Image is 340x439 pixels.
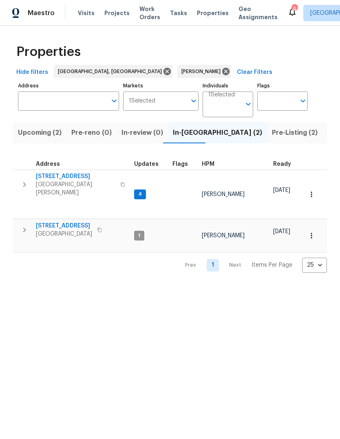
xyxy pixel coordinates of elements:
[202,233,245,238] span: [PERSON_NAME]
[18,83,119,88] label: Address
[135,232,144,239] span: 1
[302,254,327,276] div: 25
[13,65,51,80] button: Hide filters
[104,9,130,17] span: Projects
[297,95,309,107] button: Open
[252,261,292,269] p: Items Per Page
[202,161,214,167] span: HPM
[243,98,254,110] button: Open
[108,95,120,107] button: Open
[273,161,291,167] span: Ready
[139,5,160,21] span: Work Orders
[36,222,92,230] span: [STREET_ADDRESS]
[170,10,187,16] span: Tasks
[257,83,308,88] label: Flags
[36,161,60,167] span: Address
[203,83,253,88] label: Individuals
[36,172,115,181] span: [STREET_ADDRESS]
[18,127,62,138] span: Upcoming (2)
[207,259,219,272] a: Goto page 1
[135,191,145,198] span: 4
[177,258,327,273] nav: Pagination Navigation
[173,127,262,138] span: In-[GEOGRAPHIC_DATA] (2)
[234,65,276,80] button: Clear Filters
[54,65,172,78] div: [GEOGRAPHIC_DATA], [GEOGRAPHIC_DATA]
[273,229,290,234] span: [DATE]
[208,91,235,98] span: 1 Selected
[238,5,278,21] span: Geo Assignments
[202,192,245,197] span: [PERSON_NAME]
[291,5,297,13] div: 4
[36,230,92,238] span: [GEOGRAPHIC_DATA]
[237,67,272,78] span: Clear Filters
[58,67,165,76] span: [GEOGRAPHIC_DATA], [GEOGRAPHIC_DATA]
[134,161,159,167] span: Updates
[129,98,155,105] span: 1 Selected
[28,9,55,17] span: Maestro
[36,181,115,197] span: [GEOGRAPHIC_DATA][PERSON_NAME]
[71,127,112,138] span: Pre-reno (0)
[16,67,48,78] span: Hide filters
[272,127,318,138] span: Pre-Listing (2)
[273,161,298,167] div: Earliest renovation start date (first business day after COE or Checkout)
[197,9,229,17] span: Properties
[188,95,199,107] button: Open
[123,83,199,88] label: Markets
[172,161,188,167] span: Flags
[78,9,95,17] span: Visits
[177,65,231,78] div: [PERSON_NAME]
[16,48,81,56] span: Properties
[273,187,290,193] span: [DATE]
[121,127,163,138] span: In-review (0)
[181,67,224,76] span: [PERSON_NAME]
